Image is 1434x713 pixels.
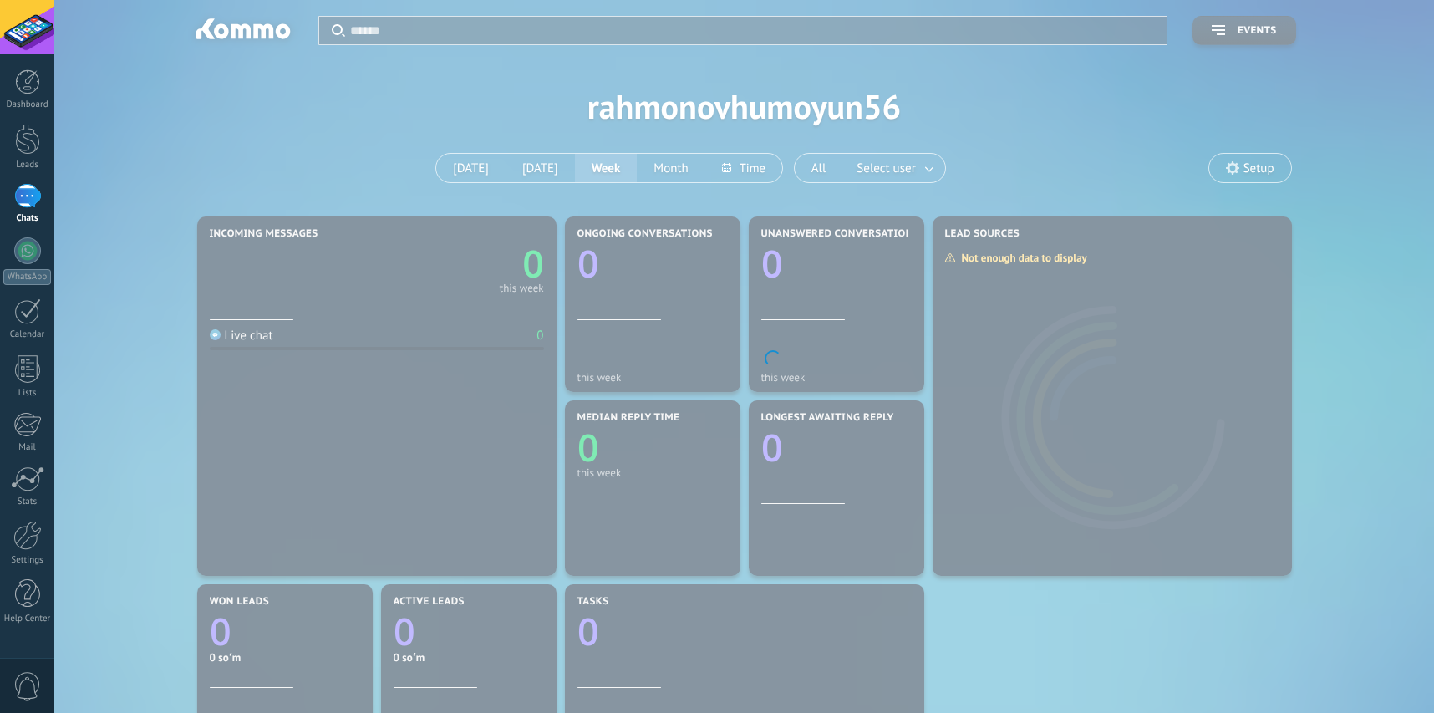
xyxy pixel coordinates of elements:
div: Leads [3,160,52,171]
div: WhatsApp [3,269,51,285]
div: Mail [3,442,52,453]
div: Stats [3,497,52,507]
div: Calendar [3,329,52,340]
div: Dashboard [3,99,52,110]
div: Settings [3,555,52,566]
div: Chats [3,213,52,224]
div: Lists [3,388,52,399]
div: Help Center [3,614,52,624]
